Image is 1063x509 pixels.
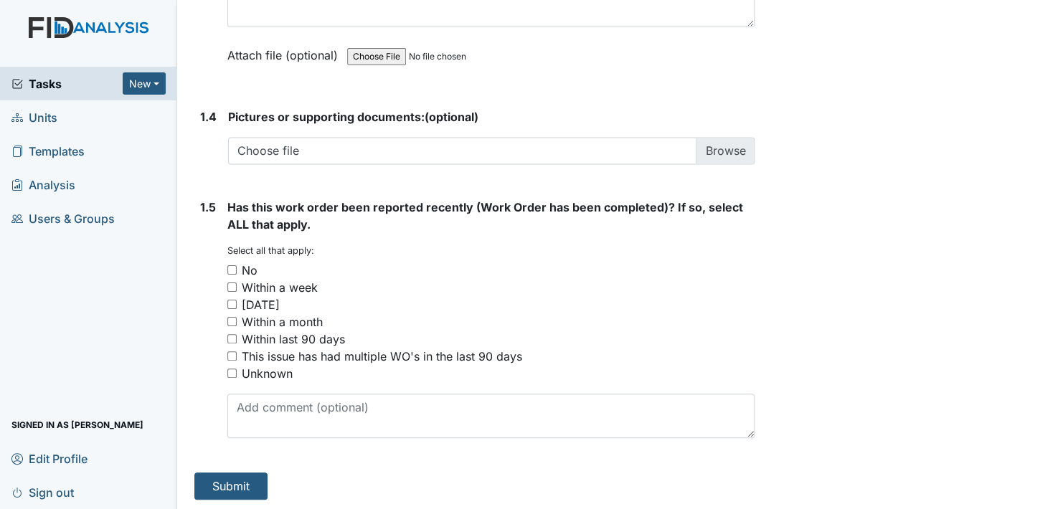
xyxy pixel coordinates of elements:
span: Sign out [11,481,74,503]
input: Within a month [227,317,237,326]
span: Units [11,106,57,128]
span: Pictures or supporting documents: [228,110,425,124]
button: Submit [194,472,268,500]
span: Signed in as [PERSON_NAME] [11,414,143,436]
button: New [123,72,166,95]
a: Tasks [11,75,123,92]
div: No [242,262,258,279]
strong: (optional) [228,108,755,125]
input: Within last 90 days [227,334,237,343]
input: Unknown [227,368,237,378]
div: Within a week [242,279,318,296]
label: 1.4 [200,108,217,125]
input: [DATE] [227,300,237,309]
div: This issue has had multiple WO's in the last 90 days [242,348,522,365]
label: Attach file (optional) [227,39,344,64]
span: Has this work order been reported recently (Work Order has been completed)? If so, select ALL tha... [227,200,743,232]
input: This issue has had multiple WO's in the last 90 days [227,351,237,361]
span: Edit Profile [11,447,88,470]
input: Within a week [227,282,237,292]
input: No [227,265,237,275]
div: Within a month [242,313,323,330]
label: 1.5 [200,199,216,216]
div: [DATE] [242,296,280,313]
span: Users & Groups [11,207,115,229]
small: Select all that apply: [227,245,314,256]
div: Within last 90 days [242,330,345,348]
span: Templates [11,140,85,162]
div: Unknown [242,365,293,382]
span: Analysis [11,173,75,196]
